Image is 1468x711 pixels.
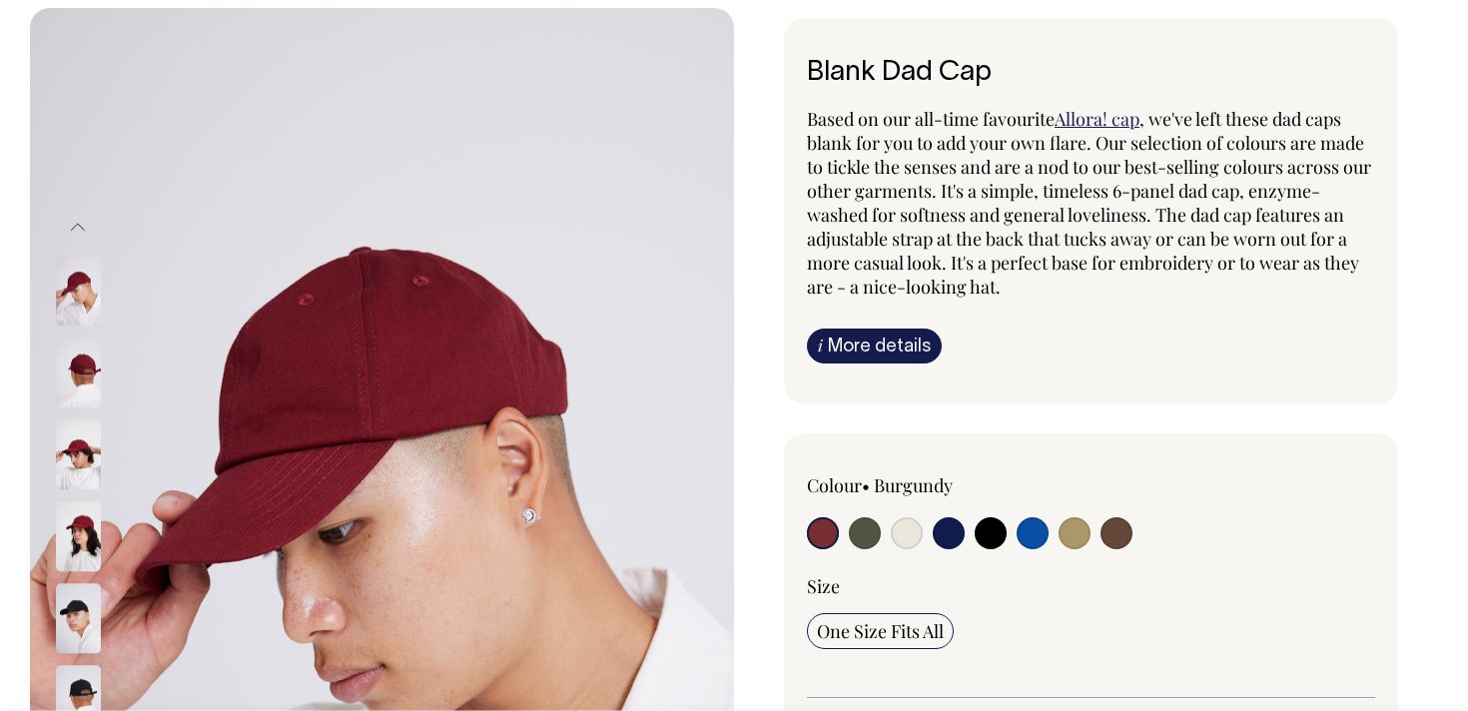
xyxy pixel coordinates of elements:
img: burgundy [56,501,101,571]
img: burgundy [56,256,101,326]
span: i [818,335,823,355]
span: One Size Fits All [817,619,944,643]
input: One Size Fits All [807,613,954,649]
div: Size [807,574,1375,598]
div: Colour [807,473,1035,497]
span: , we've left these dad caps blank for you to add your own flare. Our selection of colours are mad... [807,107,1371,299]
h6: Blank Dad Cap [807,58,1375,89]
label: Burgundy [874,473,953,497]
span: • [862,473,870,497]
a: Allora! cap [1055,107,1139,131]
img: burgundy [56,338,101,407]
img: black [56,583,101,653]
a: iMore details [807,329,942,363]
button: Previous [63,205,93,250]
span: Based on our all-time favourite [807,107,1055,131]
img: burgundy [56,419,101,489]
